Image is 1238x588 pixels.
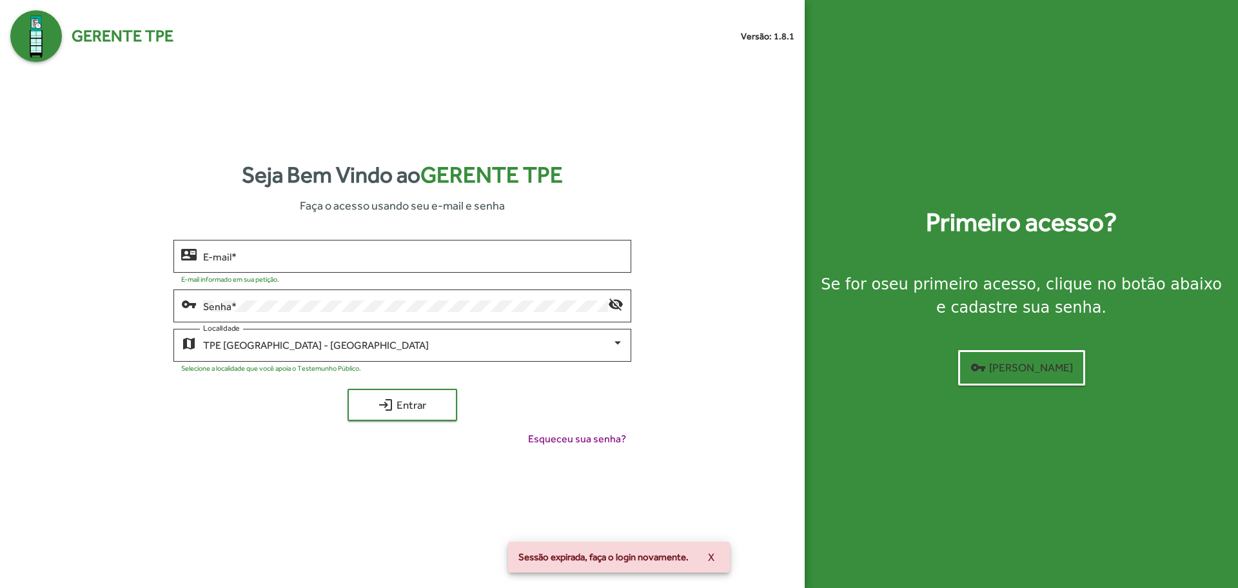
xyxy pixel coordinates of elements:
mat-hint: Selecione a localidade que você apoia o Testemunho Público. [181,364,361,372]
span: Entrar [359,393,446,416]
strong: seu primeiro acesso [881,275,1036,293]
mat-icon: map [181,335,197,351]
span: TPE [GEOGRAPHIC_DATA] - [GEOGRAPHIC_DATA] [203,339,429,351]
mat-icon: vpn_key [970,360,986,375]
mat-hint: E-mail informado em sua petição. [181,275,279,283]
mat-icon: vpn_key [181,296,197,311]
img: Logo Gerente [10,10,62,62]
mat-icon: visibility_off [608,296,624,311]
strong: Primeiro acesso? [926,203,1117,242]
button: Entrar [348,389,457,421]
span: Faça o acesso usando seu e-mail e senha [300,197,505,214]
span: Gerente TPE [420,162,563,188]
span: X [708,545,714,569]
small: Versão: 1.8.1 [741,30,794,43]
mat-icon: contact_mail [181,246,197,262]
div: Se for o , clique no botão abaixo e cadastre sua senha. [820,273,1223,319]
strong: Seja Bem Vindo ao [242,158,563,192]
mat-icon: login [378,397,393,413]
span: [PERSON_NAME] [970,356,1073,379]
span: Esqueceu sua senha? [528,431,626,447]
button: [PERSON_NAME] [958,350,1085,386]
button: X [698,545,725,569]
span: Gerente TPE [72,24,173,48]
span: Sessão expirada, faça o login novamente. [518,551,689,563]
